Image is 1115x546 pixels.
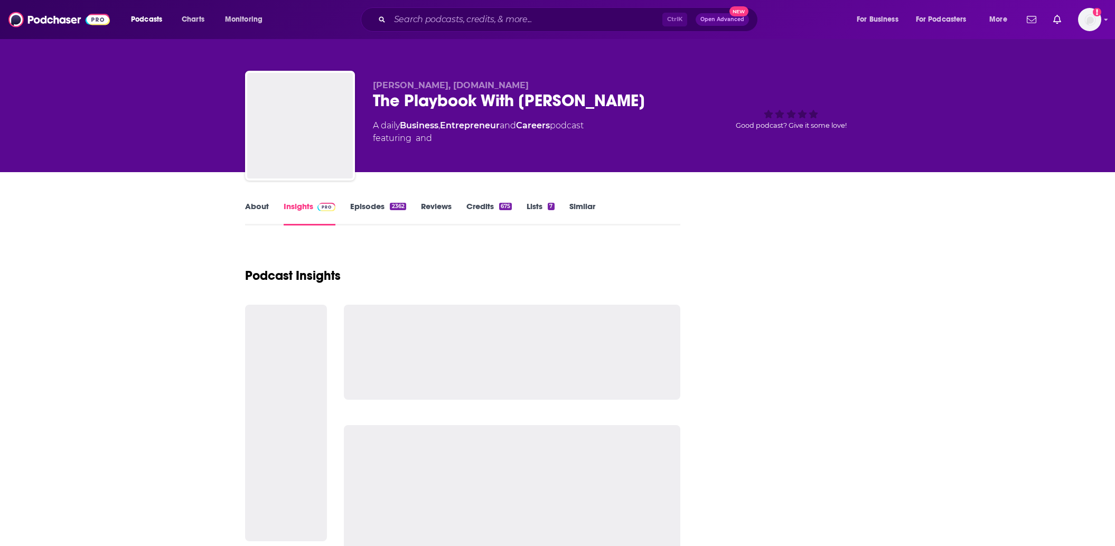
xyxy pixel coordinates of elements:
[909,11,982,28] button: open menu
[373,80,529,90] span: [PERSON_NAME], [DOMAIN_NAME]
[245,201,269,225] a: About
[516,120,550,130] a: Careers
[400,120,438,130] a: Business
[390,11,662,28] input: Search podcasts, credits, & more...
[438,120,440,130] span: ,
[527,201,554,225] a: Lists7
[245,268,341,284] h1: Podcast Insights
[1078,8,1101,31] img: User Profile
[857,12,898,27] span: For Business
[569,201,595,225] a: Similar
[1049,11,1065,29] a: Show notifications dropdown
[1023,11,1041,29] a: Show notifications dropdown
[712,80,870,146] div: Good podcast? Give it some love!
[989,12,1007,27] span: More
[982,11,1020,28] button: open menu
[662,13,687,26] span: Ctrl K
[371,7,768,32] div: Search podcasts, credits, & more...
[350,201,406,225] a: Episodes2362
[849,11,912,28] button: open menu
[373,119,584,145] div: A daily podcast
[1078,8,1101,31] span: Logged in as Ashley_Beenen
[466,201,512,225] a: Credits675
[373,132,584,145] span: featuring
[499,203,512,210] div: 675
[8,10,110,30] img: Podchaser - Follow, Share and Rate Podcasts
[1078,8,1101,31] button: Show profile menu
[182,12,204,27] span: Charts
[416,132,432,145] span: and
[124,11,176,28] button: open menu
[225,12,263,27] span: Monitoring
[700,17,744,22] span: Open Advanced
[696,13,749,26] button: Open AdvancedNew
[1093,8,1101,16] svg: Add a profile image
[736,121,847,129] span: Good podcast? Give it some love!
[421,201,452,225] a: Reviews
[440,120,500,130] a: Entrepreneur
[500,120,516,130] span: and
[218,11,276,28] button: open menu
[131,12,162,27] span: Podcasts
[175,11,211,28] a: Charts
[317,203,336,211] img: Podchaser Pro
[284,201,336,225] a: InsightsPodchaser Pro
[390,203,406,210] div: 2362
[729,6,748,16] span: New
[916,12,967,27] span: For Podcasters
[548,203,554,210] div: 7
